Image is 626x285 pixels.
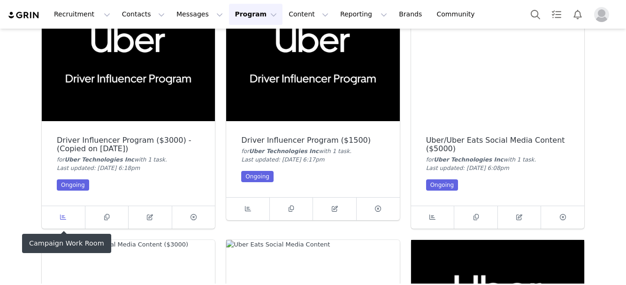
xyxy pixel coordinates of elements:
div: Ongoing [57,179,89,191]
button: Profile [588,7,618,22]
div: for with 1 task . [57,155,200,164]
button: Recruitment [48,4,116,25]
a: Tasks [546,4,567,25]
button: Messages [171,4,229,25]
img: placeholder-profile.jpg [594,7,609,22]
span: Uber Technologies Inc [249,148,319,154]
a: Brands [393,4,430,25]
div: Campaign Work Room [22,234,111,253]
div: Ongoing [241,171,274,182]
img: grin logo [8,11,40,20]
div: for with 1 task . [241,147,384,155]
button: Program [229,4,282,25]
button: Notifications [567,4,588,25]
span: Uber Technologies Inc [434,156,503,163]
div: Last updated: [DATE] 6:08pm [426,164,569,172]
button: Reporting [335,4,393,25]
div: Last updated: [DATE] 6:18pm [57,164,200,172]
div: Driver Influencer Program ($1500) [241,136,384,145]
div: for with 1 task . [426,155,569,164]
button: Content [283,4,334,25]
div: Last updated: [DATE] 6:17pm [241,155,384,164]
button: Search [525,4,546,25]
a: Community [431,4,485,25]
div: Driver Influencer Program ($3000) - (Copied on [DATE]) [57,136,200,153]
span: Uber Technologies Inc [65,156,134,163]
div: Uber/Uber Eats Social Media Content ($5000) [426,136,569,153]
div: Ongoing [426,179,458,191]
button: Contacts [116,4,170,25]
